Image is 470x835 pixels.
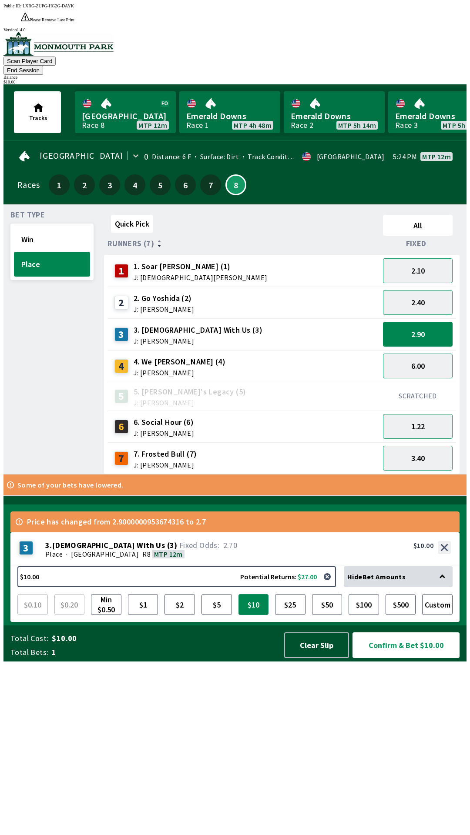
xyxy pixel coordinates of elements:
[228,183,243,187] span: 8
[223,540,238,550] span: 2.70
[3,32,114,56] img: venue logo
[387,220,449,230] span: All
[3,27,467,32] div: Version 1.4.0
[128,594,158,615] button: $1
[201,594,232,615] button: $5
[134,399,246,406] span: J: [PERSON_NAME]
[144,153,148,160] div: 0
[277,596,303,613] span: $25
[225,174,246,195] button: 8
[379,239,456,248] div: Fixed
[134,369,225,376] span: J: [PERSON_NAME]
[114,296,128,310] div: 2
[82,122,104,129] div: Race 8
[111,215,153,233] button: Quick Pick
[164,594,195,615] button: $2
[3,80,467,84] div: $ 10.00
[284,91,385,133] a: Emerald DownsRace 2MTP 5h 14m
[76,182,93,188] span: 2
[383,322,453,347] button: 2.90
[395,122,418,129] div: Race 3
[17,181,40,188] div: Races
[411,361,425,371] span: 6.00
[422,153,451,160] span: MTP 12m
[101,182,118,188] span: 3
[49,174,70,195] button: 1
[134,448,197,460] span: 7. Frosted Bull (7)
[406,240,426,247] span: Fixed
[134,306,194,313] span: J: [PERSON_NAME]
[51,182,67,188] span: 1
[411,266,425,276] span: 2.10
[134,293,194,304] span: 2. Go Yoshida (2)
[19,541,33,555] div: 3
[93,596,119,613] span: Min $0.50
[3,66,43,75] button: End Session
[275,594,305,615] button: $25
[204,596,230,613] span: $5
[175,174,196,195] button: 6
[292,640,341,650] span: Clear Slip
[3,57,56,66] button: Scan Player Card
[312,594,342,615] button: $50
[383,258,453,283] button: 2.10
[74,174,95,195] button: 2
[99,174,120,195] button: 3
[21,234,83,244] span: Win
[130,596,156,613] span: $1
[134,324,262,336] span: 3. [DEMOGRAPHIC_DATA] With Us (3)
[82,110,169,122] span: [GEOGRAPHIC_DATA]
[14,227,90,252] button: Win
[152,152,191,161] span: Distance: 6 F
[107,239,379,248] div: Runners (7)
[411,297,425,307] span: 2.40
[383,290,453,315] button: 2.40
[3,75,467,80] div: Balance
[317,153,385,160] div: [GEOGRAPHIC_DATA]
[134,417,194,428] span: 6. Social Hour (6)
[411,421,425,431] span: 1.22
[134,386,246,397] span: 5. [PERSON_NAME]'s Legacy (5)
[291,110,378,122] span: Emerald Downs
[386,594,416,615] button: $500
[291,122,313,129] div: Race 2
[17,566,336,587] button: $10.00Potential Returns: $27.00
[177,182,194,188] span: 6
[186,110,273,122] span: Emerald Downs
[383,446,453,471] button: 3.40
[114,451,128,465] div: 7
[114,420,128,434] div: 6
[314,596,340,613] span: $50
[142,550,151,558] span: R8
[393,153,417,160] span: 5:24 PM
[383,414,453,439] button: 1.22
[29,114,47,122] span: Tracks
[71,550,139,558] span: [GEOGRAPHIC_DATA]
[30,17,74,22] span: Please Remove Last Print
[107,240,154,247] span: Runners (7)
[351,596,377,613] span: $100
[191,152,239,161] span: Surface: Dirt
[360,640,452,651] span: Confirm & Bet $10.00
[411,329,425,339] span: 2.90
[134,337,262,344] span: J: [PERSON_NAME]
[40,152,123,159] span: [GEOGRAPHIC_DATA]
[167,596,193,613] span: $2
[424,596,450,613] span: Custom
[383,354,453,378] button: 6.00
[179,91,280,133] a: Emerald DownsRace 1MTP 4h 48m
[114,327,128,341] div: 3
[413,541,433,550] div: $10.00
[349,594,379,615] button: $100
[200,174,221,195] button: 7
[66,550,67,558] span: ·
[338,122,376,129] span: MTP 5h 14m
[114,389,128,403] div: 5
[239,152,316,161] span: Track Condition: Firm
[152,182,168,188] span: 5
[383,215,453,236] button: All
[124,174,145,195] button: 4
[388,596,414,613] span: $500
[52,633,276,644] span: $10.00
[75,91,176,133] a: [GEOGRAPHIC_DATA]Race 8MTP 12m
